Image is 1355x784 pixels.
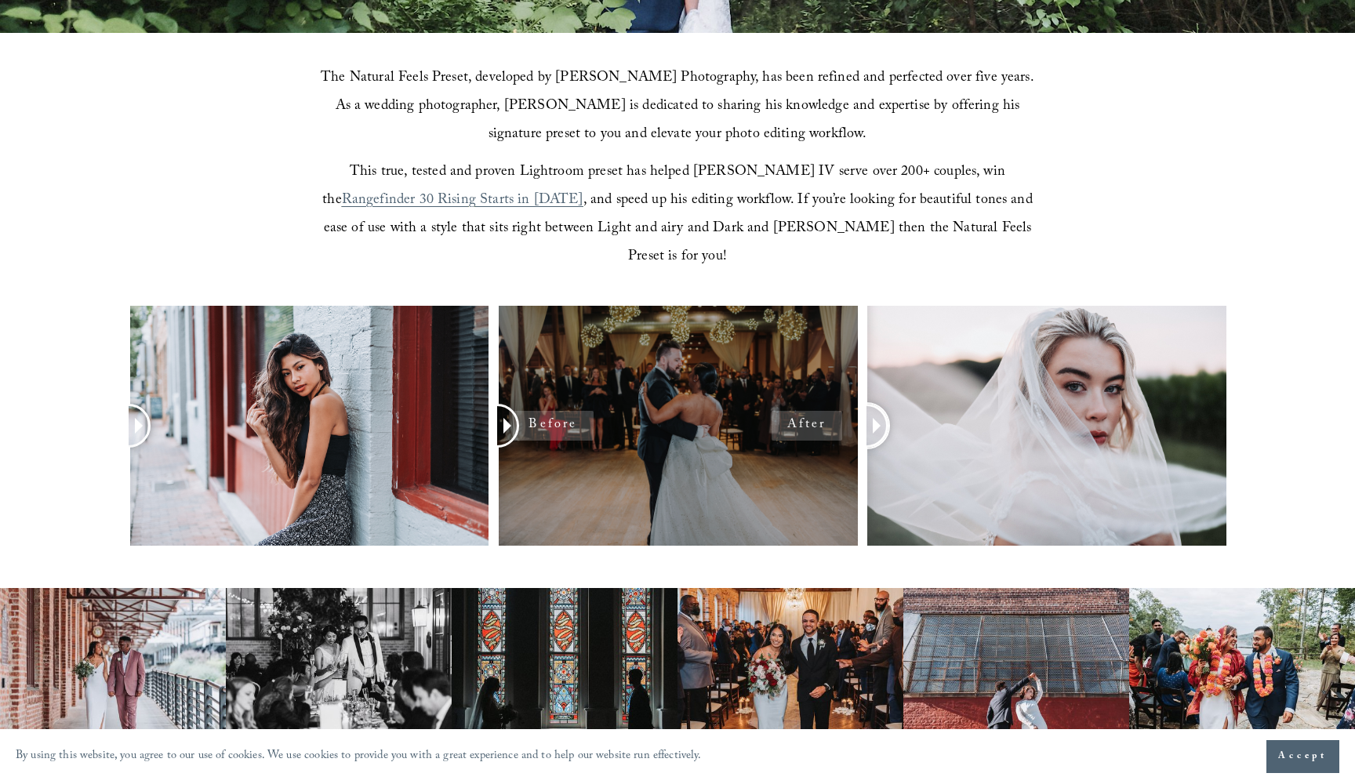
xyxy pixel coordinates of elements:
span: Accept [1278,749,1328,764]
span: The Natural Feels Preset, developed by [PERSON_NAME] Photography, has been refined and perfected ... [321,67,1038,147]
a: Rangefinder 30 Rising Starts in [DATE] [342,189,583,213]
p: By using this website, you agree to our use of cookies. We use cookies to provide you with a grea... [16,746,702,768]
button: Accept [1266,740,1339,773]
span: This true, tested and proven Lightroom preset has helped [PERSON_NAME] IV serve over 200+ couples... [322,161,1009,213]
img: Elegant bride and groom first look photography [452,588,677,758]
img: Breathtaking mountain wedding venue in NC [1129,588,1355,758]
img: Rustic Raleigh wedding venue couple down the aisle [677,588,903,758]
img: Raleigh wedding photographer couple dance [903,588,1129,758]
span: , and speed up his editing workflow. If you’re looking for beautiful tones and ease of use with a... [324,189,1037,270]
img: Best Raleigh wedding venue reception toast [226,588,452,758]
